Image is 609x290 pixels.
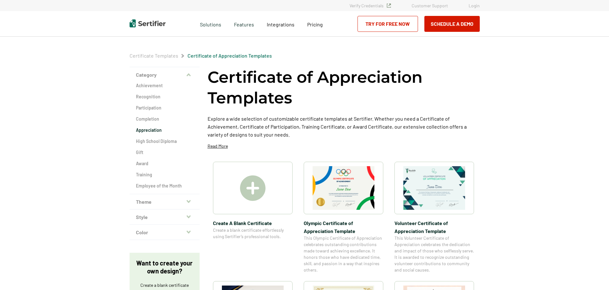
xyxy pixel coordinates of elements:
[234,20,254,28] span: Features
[130,225,200,240] button: Color
[136,116,193,122] a: Completion
[307,20,323,28] a: Pricing
[208,115,480,138] p: Explore a wide selection of customizable certificate templates at Sertifier. Whether you need a C...
[188,53,272,59] a: Certificate of Appreciation Templates
[136,94,193,100] a: Recognition
[304,219,383,235] span: Olympic Certificate of Appreciation​ Template
[130,19,166,27] img: Sertifier | Digital Credentialing Platform
[136,149,193,156] a: Gift
[350,3,391,8] a: Verify Credentials
[304,162,383,273] a: Olympic Certificate of Appreciation​ TemplateOlympic Certificate of Appreciation​ TemplateThis Ol...
[394,219,474,235] span: Volunteer Certificate of Appreciation Template
[130,53,178,59] a: Certificate Templates
[136,259,193,275] p: Want to create your own design?
[130,53,272,59] div: Breadcrumb
[403,166,465,210] img: Volunteer Certificate of Appreciation Template
[394,235,474,273] span: This Volunteer Certificate of Appreciation celebrates the dedication and impact of those who self...
[307,21,323,27] span: Pricing
[136,160,193,167] a: Award
[136,138,193,145] a: High School Diploma
[208,143,228,149] p: Read More
[213,227,293,240] span: Create a blank certificate effortlessly using Sertifier’s professional tools.
[136,82,193,89] a: Achievement
[412,3,448,8] a: Customer Support
[240,175,266,201] img: Create A Blank Certificate
[267,20,294,28] a: Integrations
[469,3,480,8] a: Login
[200,20,221,28] span: Solutions
[387,4,391,8] img: Verified
[213,219,293,227] span: Create A Blank Certificate
[313,166,374,210] img: Olympic Certificate of Appreciation​ Template
[136,127,193,133] a: Appreciation
[267,21,294,27] span: Integrations
[136,105,193,111] a: Participation
[136,183,193,189] a: Employee of the Month
[208,67,480,108] h1: Certificate of Appreciation Templates
[130,82,200,194] div: Category
[130,67,200,82] button: Category
[130,194,200,209] button: Theme
[358,16,418,32] a: Try for Free Now
[394,162,474,273] a: Volunteer Certificate of Appreciation TemplateVolunteer Certificate of Appreciation TemplateThis ...
[136,172,193,178] a: Training
[304,235,383,273] span: This Olympic Certificate of Appreciation celebrates outstanding contributions made toward achievi...
[130,209,200,225] button: Style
